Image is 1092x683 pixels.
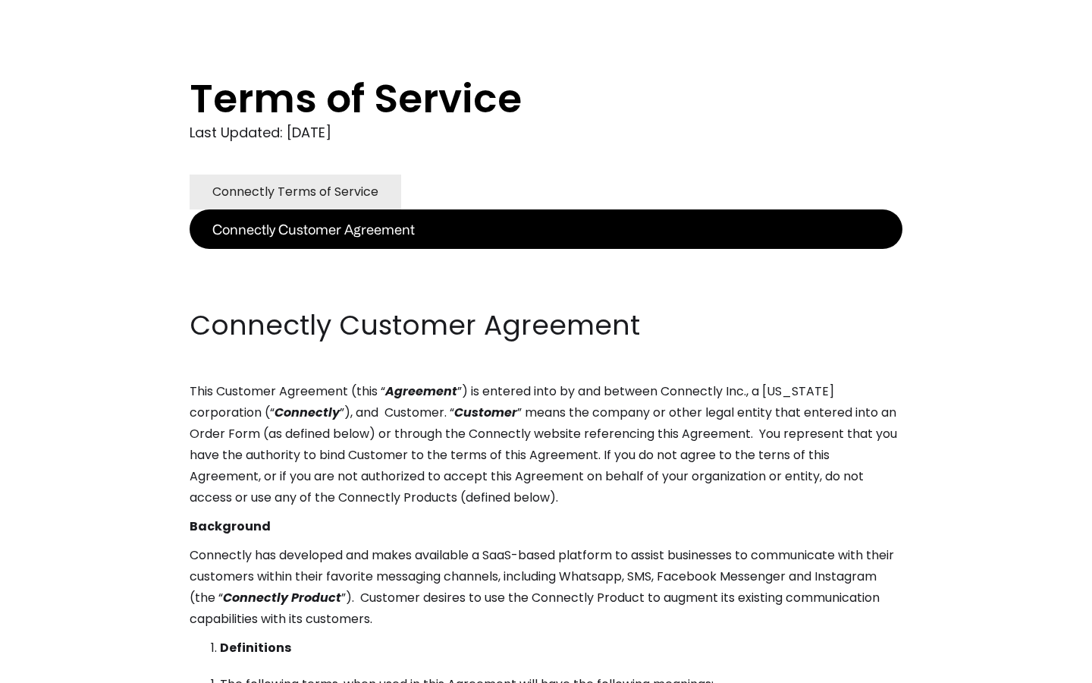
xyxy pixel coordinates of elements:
[190,249,902,270] p: ‍
[190,278,902,299] p: ‍
[190,76,842,121] h1: Terms of Service
[212,219,415,240] div: Connectly Customer Agreement
[190,121,902,144] div: Last Updated: [DATE]
[190,518,271,535] strong: Background
[190,381,902,508] p: This Customer Agreement (this “ ”) is entered into by and between Connectly Inc., a [US_STATE] co...
[223,589,341,606] em: Connectly Product
[275,404,340,421] em: Connectly
[454,404,517,421] em: Customer
[385,382,457,400] em: Agreement
[220,639,291,656] strong: Definitions
[190,545,902,630] p: Connectly has developed and makes available a SaaS-based platform to assist businesses to communi...
[190,307,902,345] h2: Connectly Customer Agreement
[30,656,91,678] ul: Language list
[212,181,378,203] div: Connectly Terms of Service
[15,655,91,678] aside: Language selected: English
